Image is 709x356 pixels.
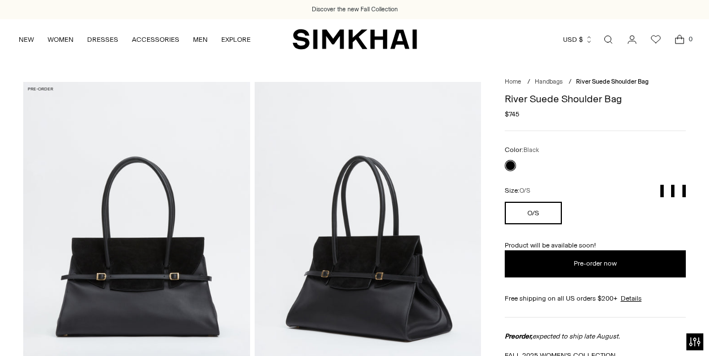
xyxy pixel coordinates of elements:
[621,28,643,51] a: Go to the account page
[293,28,417,50] a: SIMKHAI
[644,28,667,51] a: Wishlist
[505,240,686,250] p: Product will be available soon!
[87,27,118,52] a: DRESSES
[505,185,530,196] label: Size:
[668,28,691,51] a: Open cart modal
[527,77,530,87] div: /
[312,5,398,14] a: Discover the new Fall Collection
[505,250,686,277] button: Add to Bag
[505,77,686,87] nav: breadcrumbs
[132,27,179,52] a: ACCESSORIES
[221,27,251,52] a: EXPLORE
[621,293,642,303] a: Details
[505,293,686,303] div: Free shipping on all US orders $200+
[519,187,530,194] span: O/S
[574,259,617,268] span: Pre-order now
[597,28,620,51] a: Open search modal
[569,77,572,87] div: /
[505,202,562,224] button: O/S
[685,34,695,44] span: 0
[535,78,562,85] a: Handbags
[19,27,34,52] a: NEW
[48,27,74,52] a: WOMEN
[505,78,521,85] a: Home
[505,109,519,119] span: $745
[505,332,532,340] strong: Preorder,
[523,146,539,154] span: Black
[193,27,208,52] a: MEN
[505,94,686,104] h1: River Suede Shoulder Bag
[563,27,593,52] button: USD $
[505,145,539,155] label: Color:
[505,332,620,340] span: expected to ship late August.
[576,78,648,85] span: River Suede Shoulder Bag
